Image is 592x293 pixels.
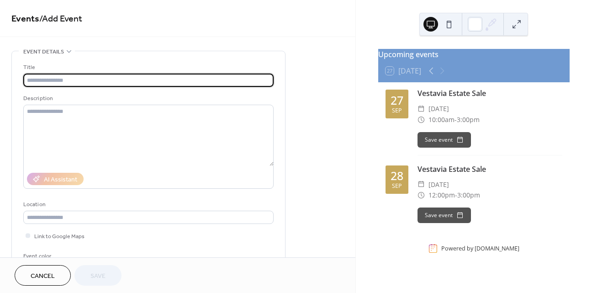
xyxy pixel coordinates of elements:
div: ​ [418,114,425,125]
span: [DATE] [428,179,449,190]
div: 28 [391,170,403,181]
div: ​ [418,190,425,201]
div: Powered by [441,245,519,252]
span: 3:00pm [457,190,480,201]
div: Vestavia Estate Sale [418,88,562,99]
div: Sep [392,108,402,114]
span: - [455,114,457,125]
a: [DOMAIN_NAME] [475,245,519,252]
a: Events [11,10,39,28]
button: Save event [418,208,471,223]
div: Vestavia Estate Sale [418,164,562,175]
button: Save event [418,132,471,148]
div: Upcoming events [378,49,570,60]
span: Event details [23,47,64,57]
div: Event color [23,251,92,261]
div: Location [23,200,272,209]
div: ​ [418,103,425,114]
span: / Add Event [39,10,82,28]
span: Link to Google Maps [34,232,85,241]
span: 3:00pm [457,114,480,125]
span: 12:00pm [428,190,455,201]
span: Cancel [31,272,55,281]
div: Description [23,94,272,103]
div: Title [23,63,272,72]
div: 27 [391,95,403,106]
div: ​ [418,179,425,190]
span: 10:00am [428,114,455,125]
div: Sep [392,183,402,189]
span: [DATE] [428,103,449,114]
span: - [455,190,457,201]
button: Cancel [15,265,71,286]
